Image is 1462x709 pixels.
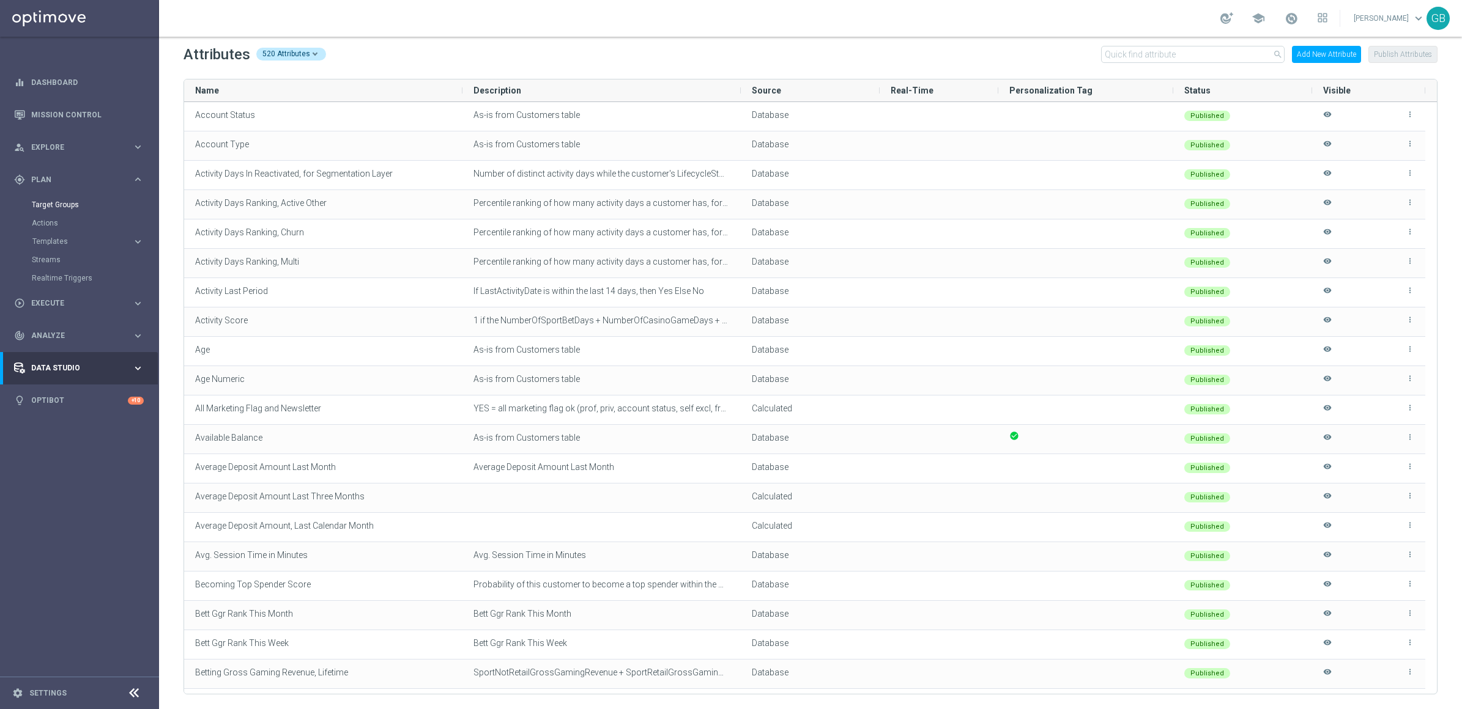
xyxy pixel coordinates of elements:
[1427,7,1450,30] div: GB
[14,142,25,153] i: person_search
[473,667,897,677] span: SportNotRetailGrossGamingRevenue + SportRetailGrossGamingRevenue + VirtualSportGrossGamingRevenue
[1406,286,1414,295] i: more_vert
[1184,169,1230,180] div: Published
[1323,227,1332,248] i: Hide attribute
[1184,639,1230,649] div: Published
[1323,315,1332,336] i: Hide attribute
[1406,521,1414,529] i: more_vert
[752,86,781,95] span: Source
[32,200,127,210] a: Target Groups
[752,403,792,413] span: Calculated
[195,198,327,208] span: Activity Days Ranking, Active Other
[195,609,293,619] span: Bett Ggr Rank This Month
[13,331,144,340] button: track_changes Analyze keyboard_arrow_right
[473,110,580,120] span: As-is from Customers table
[752,139,789,149] span: Database
[891,86,933,95] span: Real-Time
[752,315,789,325] span: Database
[195,169,393,178] span: Activity Days In Reactivated, for Segmentation Layer
[1323,139,1332,160] i: Hide attribute
[1406,638,1414,647] i: more_vert
[1406,667,1414,676] i: more_vert
[132,141,144,153] i: keyboard_arrow_right
[31,144,132,151] span: Explore
[32,251,158,269] div: Streams
[752,572,869,597] div: Type
[1323,609,1332,629] i: Hide attribute
[1406,345,1414,353] i: more_vert
[1323,521,1332,541] i: Hide attribute
[752,110,789,120] span: Database
[752,550,789,560] span: Database
[32,237,144,246] button: Templates keyboard_arrow_right
[32,232,158,251] div: Templates
[1101,46,1285,63] input: Quick find attribute
[752,337,869,362] div: Type
[473,86,521,95] span: Description
[473,579,774,589] span: Probability of this customer to become a top spender within the next 6 periods.
[1184,287,1230,297] div: Published
[752,521,792,531] span: Calculated
[1406,609,1414,617] i: more_vert
[14,330,25,341] i: track_changes
[13,395,144,405] div: lightbulb Optibot +10
[752,367,869,391] div: Type
[14,298,25,309] i: play_circle_outline
[14,362,132,373] div: Data Studio
[1406,433,1414,441] i: more_vert
[473,286,704,296] span: If LastActivityDate is within the last 14 days, then Yes Else No
[1323,433,1332,453] i: Hide attribute
[32,238,132,245] div: Templates
[752,279,869,303] div: Type
[1406,110,1414,119] i: more_vert
[752,638,789,648] span: Database
[752,491,792,501] span: Calculated
[1323,374,1332,394] i: Hide attribute
[195,638,289,648] span: Bett Ggr Rank This Week
[31,364,132,372] span: Data Studio
[31,66,144,98] a: Dashboard
[752,396,869,421] div: Type
[14,298,132,309] div: Execute
[752,257,789,266] span: Database
[195,257,299,266] span: Activity Days Ranking, Multi
[473,345,580,354] span: As-is from Customers table
[14,142,132,153] div: Explore
[473,550,586,560] span: Avg. Session Time in Minutes
[473,227,821,237] span: Percentile ranking of how many activity days a customer has, for the 'Churn' Lifecyclestage
[473,315,907,325] span: 1 if the NumberOfSportBetDays + NumberOfCasinoGameDays + NumberOfLotteryPurchaseDays > 0, 0 other...
[752,249,869,274] div: Type
[1323,579,1332,600] i: Hide attribute
[752,455,869,479] div: Type
[752,425,869,450] div: Type
[1353,9,1427,28] a: [PERSON_NAME]keyboard_arrow_down
[132,236,144,248] i: keyboard_arrow_right
[13,78,144,87] button: equalizer Dashboard
[195,521,374,531] span: Average Deposit Amount, Last Calendar Month
[752,286,789,296] span: Database
[132,362,144,374] i: keyboard_arrow_right
[256,48,326,61] div: 520 Attributes
[132,298,144,309] i: keyboard_arrow_right
[195,227,304,237] span: Activity Days Ranking, Churn
[32,238,120,245] span: Templates
[13,110,144,120] button: Mission Control
[752,169,789,178] span: Database
[13,363,144,373] button: Data Studio keyboard_arrow_right
[14,174,132,185] div: Plan
[473,403,1195,413] span: YES = all marketing flag ok (prof, priv, account status, self excl, fraud, newslett) NO NEWSLETTE...
[1406,550,1414,559] i: more_vert
[32,255,127,265] a: Streams
[1406,403,1414,412] i: more_vert
[1184,199,1230,209] div: Published
[752,220,869,244] div: Type
[752,345,789,354] span: Database
[14,66,144,98] div: Dashboard
[13,142,144,152] div: person_search Explore keyboard_arrow_right
[1184,668,1230,678] div: Published
[1323,110,1332,130] i: Hide attribute
[1406,139,1414,148] i: more_vert
[1184,140,1230,150] div: Published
